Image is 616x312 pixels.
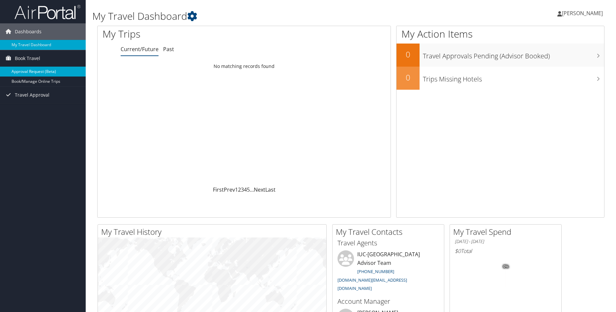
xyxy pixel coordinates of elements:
[244,186,247,193] a: 4
[15,87,49,103] span: Travel Approval
[453,226,561,237] h2: My Travel Spend
[92,9,437,23] h1: My Travel Dashboard
[557,3,609,23] a: [PERSON_NAME]
[423,71,604,84] h3: Trips Missing Hotels
[336,226,444,237] h2: My Travel Contacts
[224,186,235,193] a: Prev
[265,186,276,193] a: Last
[337,277,407,292] a: [DOMAIN_NAME][EMAIL_ADDRESS][DOMAIN_NAME]
[455,238,556,245] h6: [DATE] - [DATE]
[241,186,244,193] a: 3
[396,72,420,83] h2: 0
[357,268,394,274] a: [PHONE_NUMBER]
[235,186,238,193] a: 1
[337,238,439,248] h3: Travel Agents
[15,4,80,20] img: airportal-logo.png
[121,46,159,53] a: Current/Future
[334,250,442,294] li: IUC-[GEOGRAPHIC_DATA] Advisor Team
[396,49,420,60] h2: 0
[15,50,40,67] span: Book Travel
[423,48,604,61] h3: Travel Approvals Pending (Advisor Booked)
[163,46,174,53] a: Past
[213,186,224,193] a: First
[337,297,439,306] h3: Account Manager
[250,186,254,193] span: …
[396,67,604,90] a: 0Trips Missing Hotels
[101,226,326,237] h2: My Travel History
[103,27,264,41] h1: My Trips
[562,10,603,17] span: [PERSON_NAME]
[396,27,604,41] h1: My Action Items
[247,186,250,193] a: 5
[455,247,556,255] h6: Total
[254,186,265,193] a: Next
[238,186,241,193] a: 2
[15,23,42,40] span: Dashboards
[503,265,509,268] tspan: 0%
[396,44,604,67] a: 0Travel Approvals Pending (Advisor Booked)
[455,247,461,255] span: $0
[98,60,391,72] td: No matching records found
